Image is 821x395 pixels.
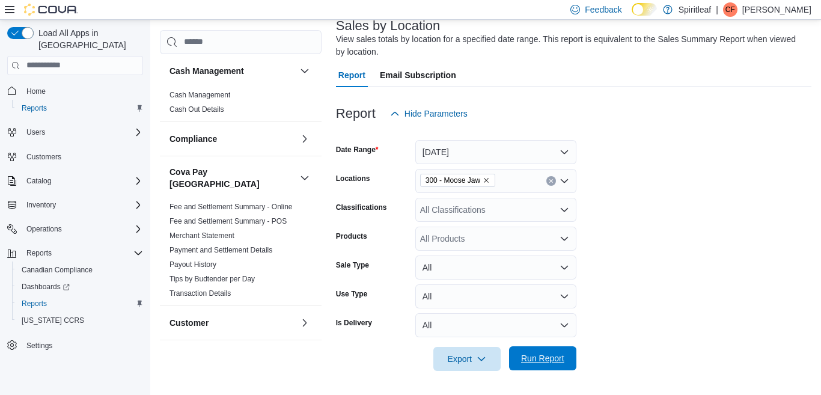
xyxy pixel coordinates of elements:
button: Reports [2,245,148,262]
p: Spiritleaf [679,2,711,17]
span: Operations [26,224,62,234]
input: Dark Mode [632,3,657,16]
span: Run Report [521,352,564,364]
div: View sales totals by location for a specified date range. This report is equivalent to the Sales ... [336,33,805,58]
span: Settings [22,337,143,352]
h3: Customer [169,317,209,329]
img: Cova [24,4,78,16]
button: Customer [298,316,312,330]
span: Dashboards [17,280,143,294]
button: Customers [2,148,148,165]
span: Transaction Details [169,289,231,298]
span: Reports [26,248,52,258]
a: Payment and Settlement Details [169,246,272,254]
button: [US_STATE] CCRS [12,312,148,329]
a: Canadian Compliance [17,263,97,277]
span: Reports [22,103,47,113]
span: Home [26,87,46,96]
a: Dashboards [17,280,75,294]
button: Inventory [22,198,61,212]
span: Users [26,127,45,137]
span: Settings [26,341,52,351]
button: Catalog [2,173,148,189]
span: Inventory [22,198,143,212]
button: All [415,284,576,308]
p: | [716,2,718,17]
a: [US_STATE] CCRS [17,313,89,328]
a: Reports [17,296,52,311]
span: Feedback [585,4,621,16]
a: Tips by Budtender per Day [169,275,255,283]
a: Payout History [169,260,216,269]
button: Users [2,124,148,141]
button: Home [2,82,148,100]
a: Reports [17,101,52,115]
button: Run Report [509,346,576,370]
h3: Report [336,106,376,121]
span: Email Subscription [380,63,456,87]
button: Clear input [546,176,556,186]
button: Compliance [298,132,312,146]
button: Customer [169,317,295,329]
a: Merchant Statement [169,231,234,240]
button: Open list of options [560,176,569,186]
button: [DATE] [415,140,576,164]
span: Reports [17,101,143,115]
span: Reports [22,246,143,260]
button: Settings [2,336,148,354]
label: Sale Type [336,260,369,270]
span: Canadian Compliance [22,265,93,275]
button: Reports [12,295,148,312]
nav: Complex example [7,78,143,385]
button: Cash Management [169,65,295,77]
label: Is Delivery [336,318,372,328]
div: Cova Pay [GEOGRAPHIC_DATA] [160,200,322,305]
span: Customers [26,152,61,162]
button: Reports [12,100,148,117]
button: Canadian Compliance [12,262,148,278]
span: Payment and Settlement Details [169,245,272,255]
span: Catalog [22,174,143,188]
span: Operations [22,222,143,236]
a: Fee and Settlement Summary - POS [169,217,287,225]
span: Canadian Compliance [17,263,143,277]
span: 300 - Moose Jaw [420,174,495,187]
button: Cash Management [298,64,312,78]
button: All [415,256,576,280]
span: Inventory [26,200,56,210]
a: Cash Management [169,91,230,99]
span: Hide Parameters [404,108,468,120]
a: Customers [22,150,66,164]
span: Reports [22,299,47,308]
button: Operations [22,222,67,236]
button: Users [22,125,50,139]
span: Fee and Settlement Summary - Online [169,202,293,212]
a: Home [22,84,50,99]
a: Settings [22,338,57,353]
button: Cova Pay [GEOGRAPHIC_DATA] [298,171,312,185]
p: [PERSON_NAME] [742,2,811,17]
button: Remove 300 - Moose Jaw from selection in this group [483,177,490,184]
div: Cash Management [160,88,322,121]
button: Open list of options [560,234,569,243]
span: Load All Apps in [GEOGRAPHIC_DATA] [34,27,143,51]
a: Transaction Details [169,289,231,298]
button: Cova Pay [GEOGRAPHIC_DATA] [169,166,295,190]
div: Chelsea F [723,2,737,17]
span: Washington CCRS [17,313,143,328]
button: Operations [2,221,148,237]
span: Fee and Settlement Summary - POS [169,216,287,226]
span: Users [22,125,143,139]
label: Classifications [336,203,387,212]
span: Cash Management [169,90,230,100]
label: Date Range [336,145,379,155]
h3: Cash Management [169,65,244,77]
button: Catalog [22,174,56,188]
a: Cash Out Details [169,105,224,114]
span: Catalog [26,176,51,186]
button: Compliance [169,133,295,145]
